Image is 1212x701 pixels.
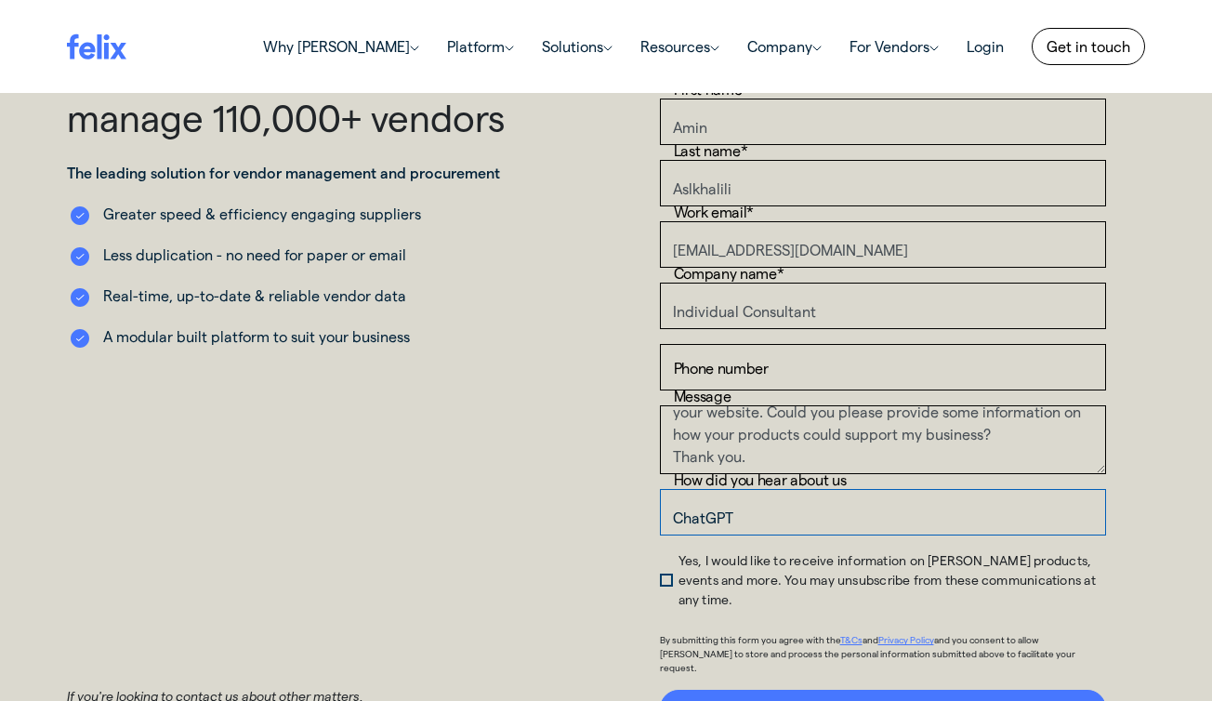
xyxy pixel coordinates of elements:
[67,50,513,139] h1: Join 8K+ users who manage 110,000+ vendors
[660,634,1075,673] span: and you consent to allow [PERSON_NAME] to store and process the personal information submitted ab...
[733,28,836,65] a: Company
[67,244,513,266] li: Less duplication - no need for paper or email
[626,28,733,65] a: Resources
[878,634,934,645] a: Privacy Policy
[863,634,878,645] span: and
[67,203,513,225] li: Greater speed & efficiency engaging suppliers
[1032,28,1145,65] a: Get in touch
[67,164,500,181] strong: The leading solution for vendor management and procurement
[528,28,626,65] a: Solutions
[660,634,840,645] span: By submitting this form you agree with the
[67,325,513,348] li: A modular built platform to suit your business
[249,28,433,65] a: Why [PERSON_NAME]
[836,28,953,65] a: For Vendors
[67,284,513,307] li: Real-time, up-to-date & reliable vendor data
[678,552,1096,607] span: Yes, I would like to receive information on [PERSON_NAME] products, events and more. You may unsu...
[433,28,528,65] a: Platform
[660,405,1106,474] textarea: Hello, I am starting my own consulting practice and came across your website. Could you please pr...
[840,634,863,645] a: T&Cs
[953,28,1018,65] a: Login
[67,33,126,59] img: felix logo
